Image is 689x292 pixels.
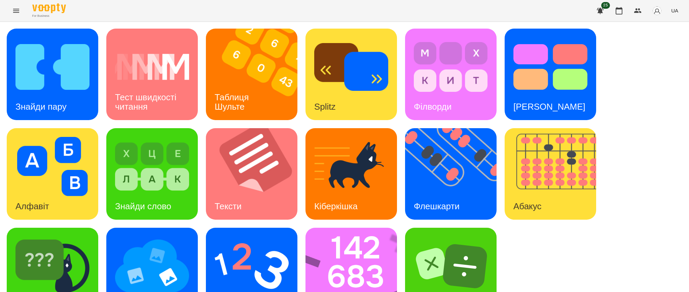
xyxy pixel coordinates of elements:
[15,37,89,97] img: Знайди пару
[513,201,541,211] h3: Абакус
[405,128,505,220] img: Флешкарти
[601,2,610,9] span: 25
[505,128,605,220] img: Абакус
[32,3,66,13] img: Voopty Logo
[414,102,451,112] h3: Філворди
[106,29,198,120] a: Тест швидкості читанняТест швидкості читання
[414,201,460,211] h3: Флешкарти
[414,37,488,97] img: Філворди
[115,92,179,111] h3: Тест швидкості читання
[8,3,24,19] button: Menu
[106,128,198,220] a: Знайди словоЗнайди слово
[215,92,251,111] h3: Таблиця Шульте
[115,37,189,97] img: Тест швидкості читання
[206,29,297,120] a: Таблиця ШультеТаблиця Шульте
[405,128,497,220] a: ФлешкартиФлешкарти
[314,201,358,211] h3: Кіберкішка
[115,201,171,211] h3: Знайди слово
[505,29,596,120] a: Тест Струпа[PERSON_NAME]
[215,201,242,211] h3: Тексти
[15,102,67,112] h3: Знайди пару
[15,137,89,196] img: Алфавіт
[7,29,98,120] a: Знайди паруЗнайди пару
[513,102,585,112] h3: [PERSON_NAME]
[314,137,388,196] img: Кіберкішка
[7,128,98,220] a: АлфавітАлфавіт
[314,102,336,112] h3: Splitz
[32,14,66,18] span: For Business
[15,201,49,211] h3: Алфавіт
[652,6,662,15] img: avatar_s.png
[305,128,397,220] a: КіберкішкаКіберкішка
[206,29,306,120] img: Таблиця Шульте
[115,137,189,196] img: Знайди слово
[305,29,397,120] a: SplitzSplitz
[314,37,388,97] img: Splitz
[668,4,681,17] button: UA
[513,37,587,97] img: Тест Струпа
[505,128,596,220] a: АбакусАбакус
[671,7,678,14] span: UA
[206,128,297,220] a: ТекстиТексти
[405,29,497,120] a: ФілвордиФілворди
[206,128,306,220] img: Тексти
